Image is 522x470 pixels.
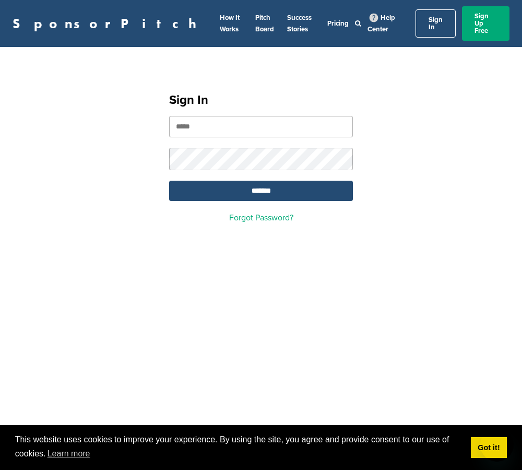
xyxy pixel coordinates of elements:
[287,14,312,33] a: Success Stories
[255,14,274,33] a: Pitch Board
[169,91,353,110] h1: Sign In
[480,428,514,462] iframe: Button to launch messaging window
[462,6,509,41] a: Sign Up Free
[416,9,456,38] a: Sign In
[327,19,349,28] a: Pricing
[13,17,203,30] a: SponsorPitch
[229,213,293,223] a: Forgot Password?
[471,437,507,458] a: dismiss cookie message
[367,11,395,36] a: Help Center
[15,433,462,462] span: This website uses cookies to improve your experience. By using the site, you agree and provide co...
[220,14,240,33] a: How It Works
[46,446,92,462] a: learn more about cookies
